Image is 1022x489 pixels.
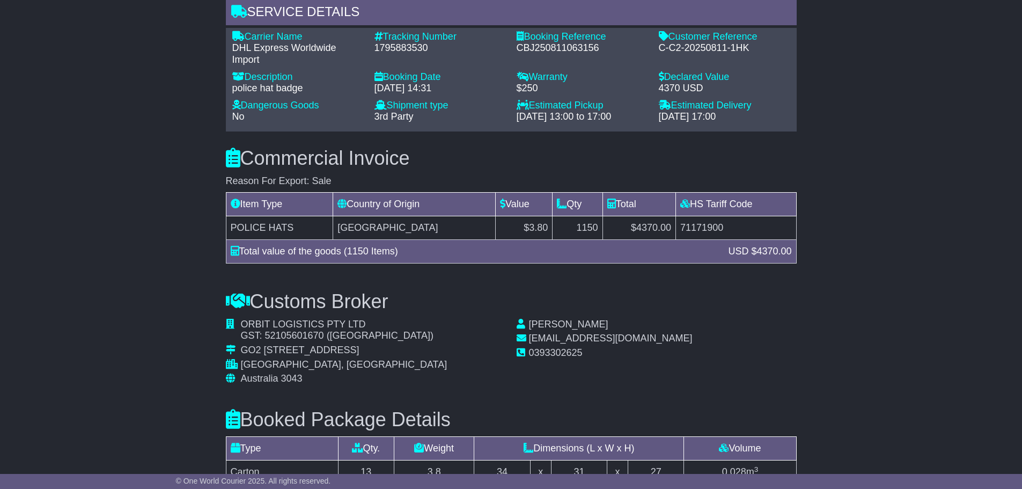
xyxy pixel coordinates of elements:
[241,345,447,356] div: GO2 [STREET_ADDRESS]
[659,31,790,43] div: Customer Reference
[628,461,684,484] td: 27
[374,31,506,43] div: Tracking Number
[602,193,675,216] td: Total
[474,461,531,484] td: 34
[226,291,797,312] h3: Customs Broker
[517,31,648,43] div: Booking Reference
[529,319,693,333] td: [PERSON_NAME]
[474,437,684,461] td: Dimensions (L x W x H)
[333,193,496,216] td: Country of Origin
[232,71,364,83] div: Description
[676,216,796,240] td: 71171900
[226,148,797,169] h3: Commercial Invoice
[232,42,364,65] div: DHL Express Worldwide Import
[684,461,796,484] td: m
[226,193,333,216] td: Item Type
[374,100,506,112] div: Shipment type
[659,83,790,94] div: 4370 USD
[394,437,474,461] td: Weight
[602,216,675,240] td: $4370.00
[529,347,693,367] td: 0393302625
[517,83,648,94] div: $250
[225,244,723,259] div: Total value of the goods (1150 Items)
[722,466,746,477] span: 0.028
[754,465,759,473] sup: 3
[241,319,447,331] div: ORBIT LOGISTICS PTY LTD
[723,244,797,259] div: USD $4370.00
[241,330,447,342] div: GST: 52105601670 ([GEOGRAPHIC_DATA])
[374,42,506,54] div: 1795883530
[232,83,364,94] div: police hat badge
[374,71,506,83] div: Booking Date
[659,42,790,54] div: C-C2-20250811-1HK
[226,176,797,187] div: Reason For Export: Sale
[517,111,648,123] div: [DATE] 13:00 to 17:00
[530,461,551,484] td: x
[394,461,474,484] td: 3.8
[551,461,607,484] td: 31
[517,42,648,54] div: CBJ250811063156
[226,461,338,484] td: Carton
[553,193,602,216] td: Qty
[374,111,414,122] span: 3rd Party
[374,83,506,94] div: [DATE] 14:31
[226,216,333,240] td: POLICE HATS
[517,71,648,83] div: Warranty
[496,193,553,216] td: Value
[232,100,364,112] div: Dangerous Goods
[232,111,245,122] span: No
[232,31,364,43] div: Carrier Name
[553,216,602,240] td: 1150
[176,477,331,485] span: © One World Courier 2025. All rights reserved.
[659,111,790,123] div: [DATE] 17:00
[607,461,628,484] td: x
[529,333,693,347] td: [EMAIL_ADDRESS][DOMAIN_NAME]
[241,359,447,371] div: [GEOGRAPHIC_DATA], [GEOGRAPHIC_DATA]
[684,437,796,461] td: Volume
[338,437,394,461] td: Qty.
[226,409,797,430] h3: Booked Package Details
[496,216,553,240] td: $3.80
[676,193,796,216] td: HS Tariff Code
[338,461,394,484] td: 13
[659,100,790,112] div: Estimated Delivery
[333,216,496,240] td: [GEOGRAPHIC_DATA]
[241,373,447,385] div: Australia 3043
[517,100,648,112] div: Estimated Pickup
[226,437,338,461] td: Type
[659,71,790,83] div: Declared Value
